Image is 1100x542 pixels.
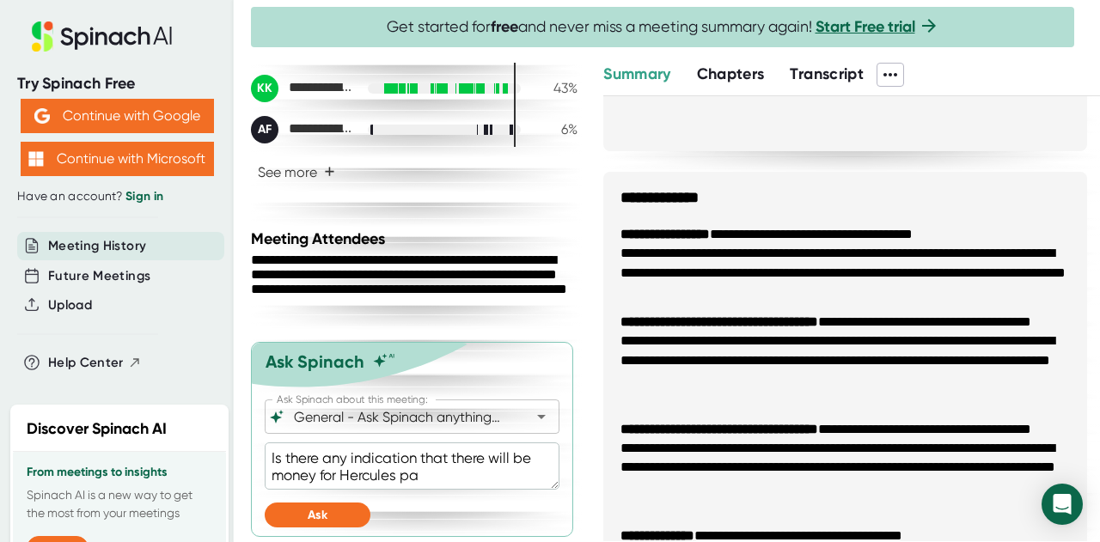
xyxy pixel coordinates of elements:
a: Sign in [125,189,163,204]
span: + [324,165,335,179]
button: Future Meetings [48,266,150,286]
textarea: Is there any indication that there will be money for Hercules pa [265,442,559,490]
button: Chapters [697,63,765,86]
button: Meeting History [48,236,146,256]
div: 6 % [535,121,577,137]
button: See more+ [251,157,342,187]
button: Summary [603,63,670,86]
div: Meeting Attendees [251,229,582,248]
span: Chapters [697,64,765,83]
button: Help Center [48,353,142,373]
h2: Discover Spinach AI [27,417,167,441]
button: Continue with Microsoft [21,142,214,176]
div: Try Spinach Free [17,74,217,94]
div: Have an account? [17,189,217,204]
span: Transcript [790,64,864,83]
button: Continue with Google [21,99,214,133]
span: Help Center [48,353,124,373]
div: Kristin Kiser [251,75,354,102]
div: Open Intercom Messenger [1042,484,1083,525]
button: Upload [48,295,92,315]
h3: From meetings to insights [27,466,212,479]
div: Ask Spinach [266,351,364,372]
a: Start Free trial [816,17,915,36]
input: What can we do to help? [290,405,504,429]
button: Transcript [790,63,864,86]
span: Ask [308,508,327,522]
img: Aehbyd4JwY73AAAAAElFTkSuQmCC [34,108,50,124]
div: KK [251,75,278,102]
span: Get started for and never miss a meeting summary again! [387,17,939,37]
p: Spinach AI is a new way to get the most from your meetings [27,486,212,522]
button: Open [529,405,553,429]
b: free [491,17,518,36]
span: Summary [603,64,670,83]
div: Amy Fitzenrider [251,116,354,143]
div: AF [251,116,278,143]
div: 43 % [535,80,577,96]
button: Ask [265,502,370,527]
